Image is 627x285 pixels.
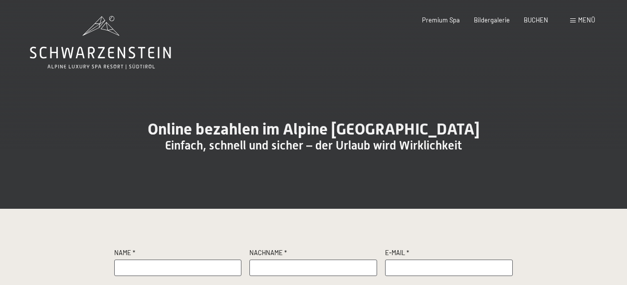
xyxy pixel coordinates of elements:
[148,120,480,139] span: Online bezahlen im Alpine [GEOGRAPHIC_DATA]
[578,16,595,24] span: Menü
[524,16,548,24] a: BUCHEN
[422,16,460,24] a: Premium Spa
[249,249,377,260] label: Nachname *
[165,139,462,152] span: Einfach, schnell und sicher – der Urlaub wird Wirklichkeit
[385,249,513,260] label: E-Mail *
[474,16,510,24] a: Bildergalerie
[114,249,242,260] label: Name *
